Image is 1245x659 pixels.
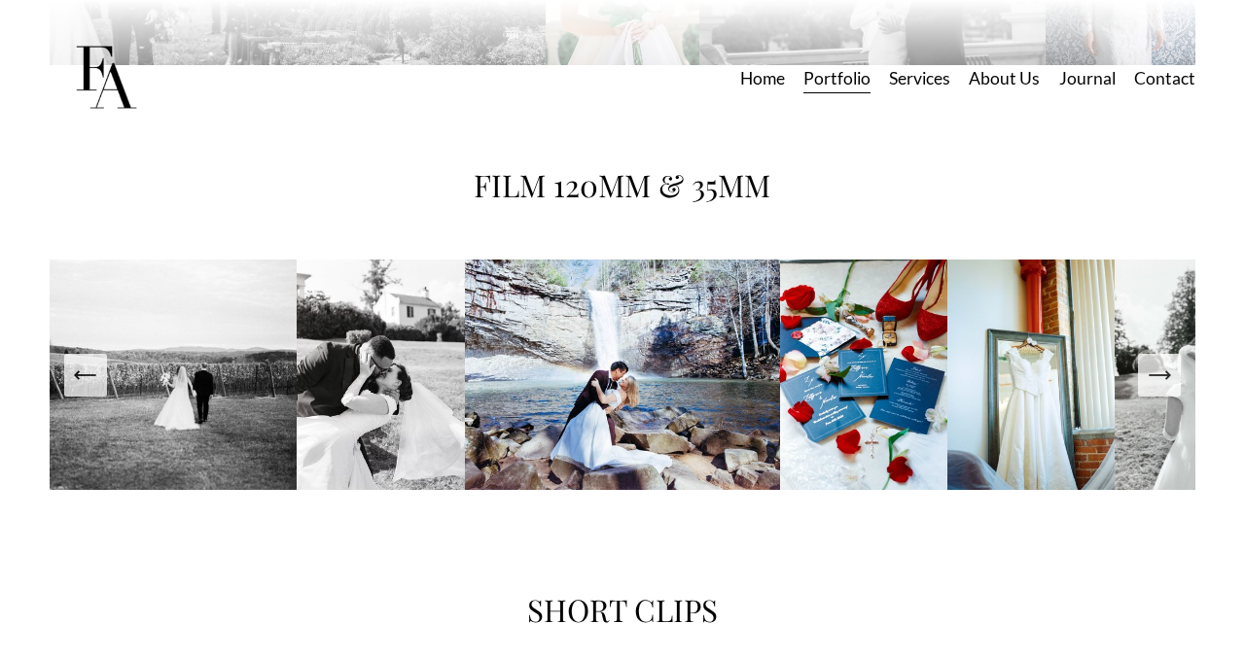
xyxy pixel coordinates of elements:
[803,61,871,95] a: Portfolio
[1134,61,1195,95] a: Contact
[740,61,785,95] a: Home
[889,61,950,95] a: Services
[483,585,762,635] h1: SHORT CLIPS
[969,61,1040,95] a: About Us
[1138,354,1181,397] button: Next Slide
[1059,61,1116,95] a: Journal
[50,22,161,134] img: Frost Artistry
[297,260,465,490] img: Z8B_4887.jpg
[780,260,947,490] img: Z8B_4616.jpg
[947,260,1115,490] img: Z8B_4613.jpg
[465,260,780,490] img: Z8B_4963.jpg
[435,160,809,210] h1: FILM 120MM & 35MM
[64,354,107,397] button: Previous Slide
